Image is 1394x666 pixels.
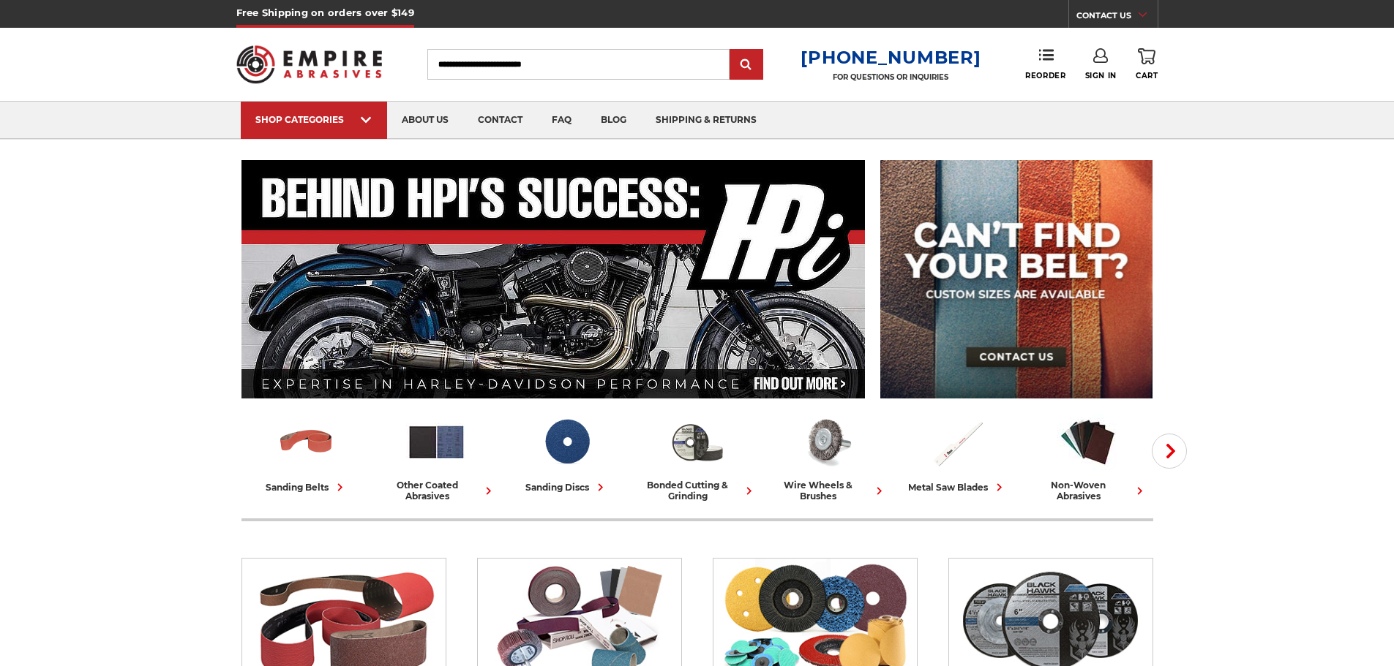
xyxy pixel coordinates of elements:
a: about us [387,102,463,139]
div: sanding belts [266,480,348,495]
a: CONTACT US [1076,7,1158,28]
img: Non-woven Abrasives [1057,412,1118,472]
a: Cart [1136,48,1158,80]
img: Sanding Discs [536,412,597,472]
img: Bonded Cutting & Grinding [667,412,727,472]
a: [PHONE_NUMBER] [801,47,981,68]
a: sanding belts [247,412,366,495]
div: sanding discs [525,480,608,495]
div: SHOP CATEGORIES [255,114,372,125]
div: wire wheels & brushes [768,480,887,502]
a: Reorder [1025,48,1065,80]
a: metal saw blades [899,412,1017,495]
a: faq [537,102,586,139]
a: non-woven abrasives [1029,412,1147,502]
img: Other Coated Abrasives [406,412,467,472]
a: contact [463,102,537,139]
a: other coated abrasives [378,412,496,502]
p: FOR QUESTIONS OR INQUIRIES [801,72,981,82]
button: Next [1152,434,1187,469]
img: Sanding Belts [276,412,337,472]
div: bonded cutting & grinding [638,480,757,502]
span: Reorder [1025,71,1065,80]
a: blog [586,102,641,139]
a: sanding discs [508,412,626,495]
img: Metal Saw Blades [927,412,988,472]
img: promo banner for custom belts. [880,160,1153,398]
div: metal saw blades [908,480,1007,495]
img: Banner for an interview featuring Horsepower Inc who makes Harley performance upgrades featured o... [241,160,866,398]
a: shipping & returns [641,102,771,139]
a: bonded cutting & grinding [638,412,757,502]
div: other coated abrasives [378,480,496,502]
span: Cart [1136,71,1158,80]
div: non-woven abrasives [1029,480,1147,502]
input: Submit [732,50,761,80]
img: Empire Abrasives [236,36,383,93]
span: Sign In [1085,71,1117,80]
a: wire wheels & brushes [768,412,887,502]
img: Wire Wheels & Brushes [797,412,858,472]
